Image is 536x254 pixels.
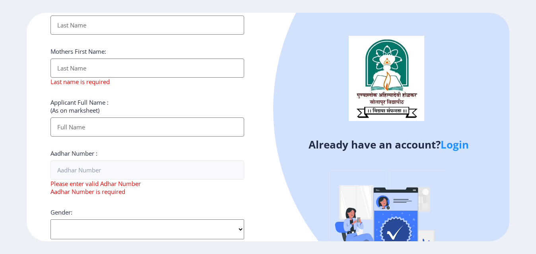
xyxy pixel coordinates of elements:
[50,98,109,114] label: Applicant Full Name : (As on marksheet)
[50,180,141,188] span: Please enter valid Adhar Number
[441,137,469,152] a: Login
[50,47,106,55] label: Mothers First Name:
[50,78,110,86] span: Last name is required
[349,36,424,121] img: logo
[50,208,72,216] label: Gender:
[50,160,244,180] input: Aadhar Number
[50,16,244,35] input: Last Name
[50,149,97,157] label: Aadhar Number :
[50,59,244,78] input: Last Name
[50,117,244,137] input: Full Name
[50,188,125,195] span: Aadhar Number is required
[274,138,503,151] h4: Already have an account?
